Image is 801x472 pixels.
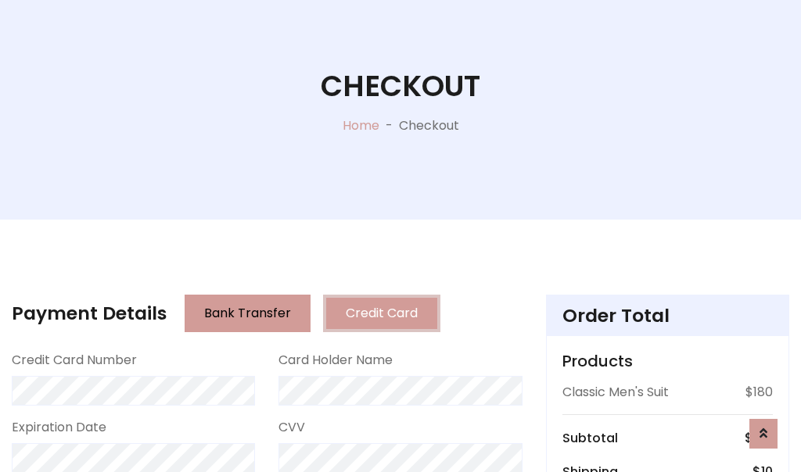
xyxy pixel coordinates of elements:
[745,383,773,402] p: $180
[278,418,305,437] label: CVV
[399,116,459,135] p: Checkout
[12,302,167,324] h4: Payment Details
[185,295,311,332] button: Bank Transfer
[562,352,773,370] h5: Products
[562,431,618,445] h6: Subtotal
[323,295,440,332] button: Credit Card
[379,116,399,135] p: -
[12,351,137,370] label: Credit Card Number
[562,383,669,402] p: Classic Men's Suit
[321,69,480,104] h1: Checkout
[12,418,106,437] label: Expiration Date
[745,431,773,445] h6: $
[343,116,379,134] a: Home
[562,305,773,327] h4: Order Total
[278,351,393,370] label: Card Holder Name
